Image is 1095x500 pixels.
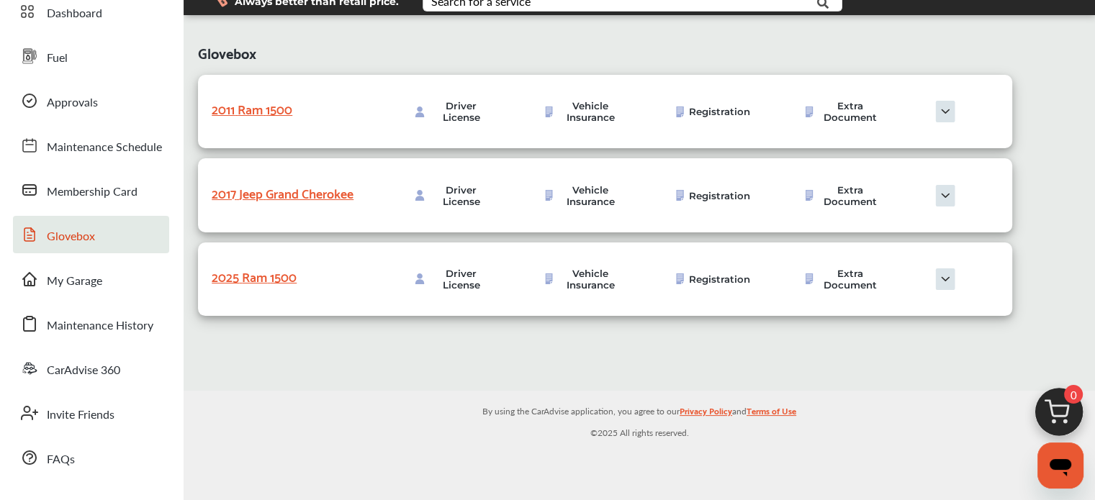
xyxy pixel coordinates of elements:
[13,82,169,119] a: Approvals
[415,273,425,284] img: Ic_Driver%20license.58b2f069.svg
[817,184,884,207] span: Extra Document
[675,106,685,117] img: Ic_Customdocumentnotuploaded.91d273c3.svg
[1037,442,1083,488] iframe: Button to launch messaging window
[817,100,884,123] span: Extra Document
[689,190,750,201] span: Registration
[47,272,102,291] span: My Garage
[184,403,1095,418] p: By using the CarAdvise application, you agree to our and
[415,268,494,291] div: Upload Document
[47,450,75,469] span: FAQs
[47,49,68,68] span: Fuel
[415,190,425,201] img: Ic_Driver%20license.58b2f069.svg
[184,391,1095,442] div: © 2025 All rights reserved.
[556,268,623,291] span: Vehicle Insurance
[1024,381,1094,450] img: cart_icon.3d0951e8.svg
[675,273,750,285] div: Upload Document
[13,171,169,209] a: Membership Card
[545,268,624,291] div: Upload Document
[47,94,98,112] span: Approvals
[545,190,554,201] img: Ic_Customdocumentnotuploaded.91d273c3.svg
[13,260,169,298] a: My Garage
[556,184,623,207] span: Vehicle Insurance
[675,273,685,284] img: Ic_Customdocumentnotuploaded.91d273c3.svg
[47,361,120,380] span: CarAdvise 360
[545,184,624,207] div: Upload Document
[805,106,814,117] img: Ic_Customdocumentnotuploaded.91d273c3.svg
[13,394,169,432] a: Invite Friends
[47,406,114,424] span: Invite Friends
[13,305,169,342] a: Maintenance History
[909,268,981,290] img: Ic_dropdown.3e6f82a4.svg
[556,100,623,123] span: Vehicle Insurance
[675,190,685,201] img: Ic_Customdocumentnotuploaded.91d273c3.svg
[198,37,256,65] span: Glovebox
[13,350,169,387] a: CarAdvise 360
[1064,385,1083,404] span: 0
[47,183,138,201] span: Membership Card
[805,184,884,207] div: Upload Document
[805,100,884,123] div: Upload Document
[47,138,162,157] span: Maintenance Schedule
[428,184,494,207] span: Driver License
[415,106,425,117] img: Ic_Driver%20license.58b2f069.svg
[545,273,554,284] img: Ic_Customdocumentnotuploaded.91d273c3.svg
[680,403,732,425] a: Privacy Policy
[47,317,153,335] span: Maintenance History
[805,190,814,201] img: Ic_Customdocumentnotuploaded.91d273c3.svg
[428,100,494,123] span: Driver License
[212,265,356,287] div: 2025 Ram 1500
[212,97,356,119] div: 2011 Ram 1500
[13,439,169,476] a: FAQs
[675,190,750,201] div: Upload Document
[817,268,884,291] span: Extra Document
[212,181,356,204] div: 2017 Jeep Grand Cherokee
[689,106,750,117] span: Registration
[47,227,95,246] span: Glovebox
[47,4,102,23] span: Dashboard
[545,100,624,123] div: Upload Document
[909,185,981,206] img: Ic_dropdown.3e6f82a4.svg
[675,106,750,117] div: Upload Document
[13,216,169,253] a: Glovebox
[545,106,554,117] img: Ic_Customdocumentnotuploaded.91d273c3.svg
[415,100,494,123] div: Upload Document
[689,273,750,285] span: Registration
[428,268,494,291] span: Driver License
[909,101,981,122] img: Ic_dropdown.3e6f82a4.svg
[13,127,169,164] a: Maintenance Schedule
[415,184,494,207] div: Upload Document
[13,37,169,75] a: Fuel
[805,273,814,284] img: Ic_Customdocumentnotuploaded.91d273c3.svg
[747,403,796,425] a: Terms of Use
[805,268,884,291] div: Upload Document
